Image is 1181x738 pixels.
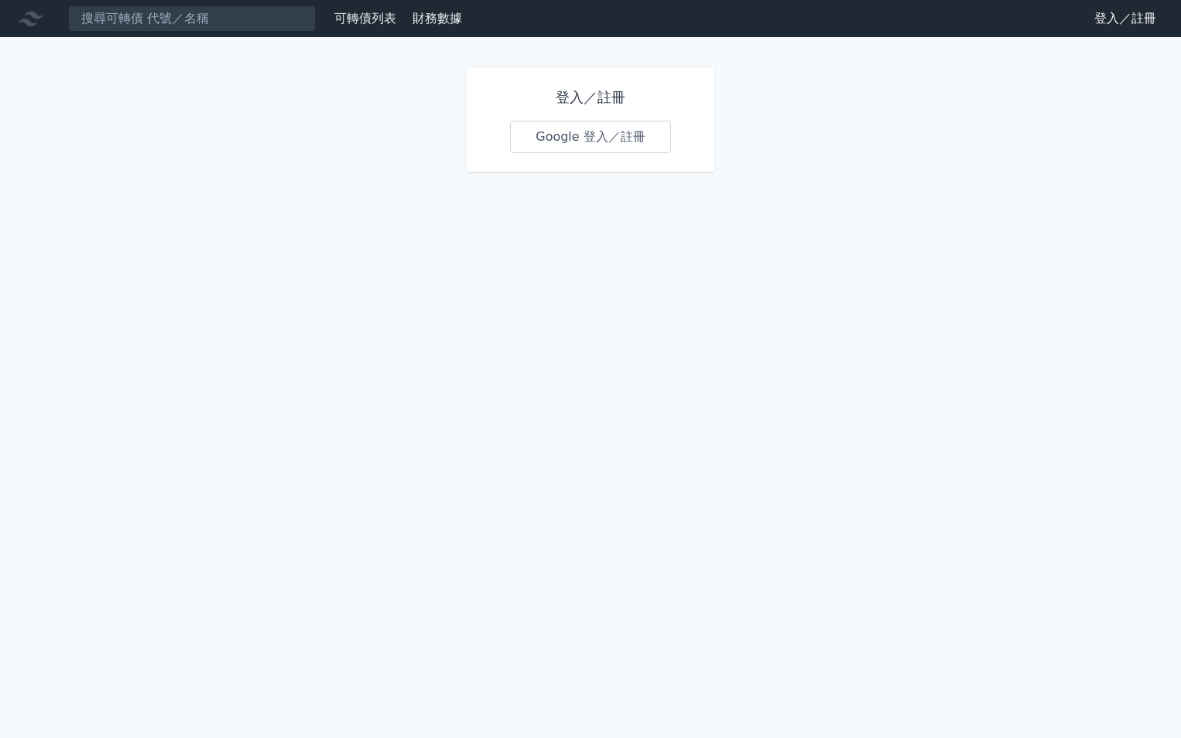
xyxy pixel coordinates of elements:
input: 搜尋可轉債 代號／名稱 [68,5,316,32]
a: 財務數據 [412,11,462,26]
a: 可轉債列表 [334,11,396,26]
a: Google 登入／註冊 [510,121,671,153]
a: 登入／註冊 [1082,6,1169,31]
h1: 登入／註冊 [510,87,671,108]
